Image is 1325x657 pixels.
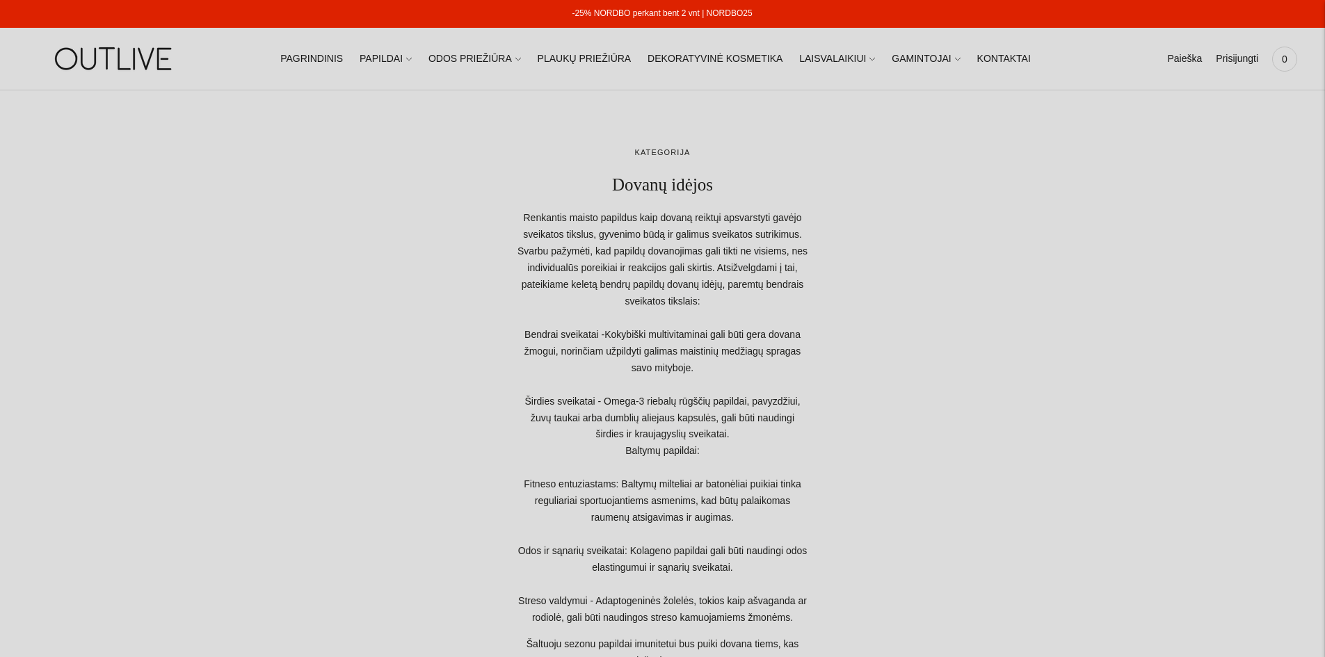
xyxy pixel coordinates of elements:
a: -25% NORDBO perkant bent 2 vnt | NORDBO25 [572,8,752,18]
a: KONTAKTAI [977,44,1031,74]
a: ODOS PRIEŽIŪRA [428,44,521,74]
span: 0 [1275,49,1294,69]
a: PLAUKŲ PRIEŽIŪRA [538,44,632,74]
a: DEKORATYVINĖ KOSMETIKA [648,44,782,74]
a: 0 [1272,44,1297,74]
a: PAPILDAI [360,44,412,74]
a: GAMINTOJAI [892,44,960,74]
a: Paieška [1167,44,1202,74]
a: LAISVALAIKIUI [799,44,875,74]
a: PAGRINDINIS [280,44,343,74]
a: Prisijungti [1216,44,1258,74]
img: OUTLIVE [28,35,202,83]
